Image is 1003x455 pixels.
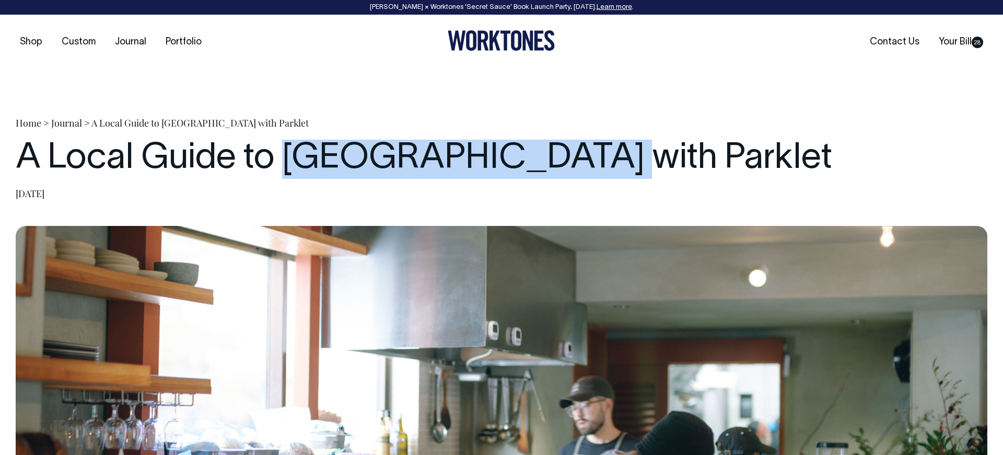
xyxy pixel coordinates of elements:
[597,4,632,10] a: Learn more
[161,33,206,51] a: Portfolio
[10,4,993,11] div: [PERSON_NAME] × Worktones ‘Secret Sauce’ Book Launch Party, [DATE]. .
[57,33,100,51] a: Custom
[111,33,150,51] a: Journal
[866,33,924,51] a: Contact Us
[51,117,82,129] a: Journal
[16,33,46,51] a: Shop
[43,117,49,129] span: >
[935,33,987,51] a: Your Bill28
[16,140,987,179] h1: A Local Guide to [GEOGRAPHIC_DATA] with Parklet
[16,117,41,129] a: Home
[84,117,90,129] span: >
[91,117,309,129] span: A Local Guide to [GEOGRAPHIC_DATA] with Parklet
[16,187,44,200] time: [DATE]
[972,37,983,48] span: 28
